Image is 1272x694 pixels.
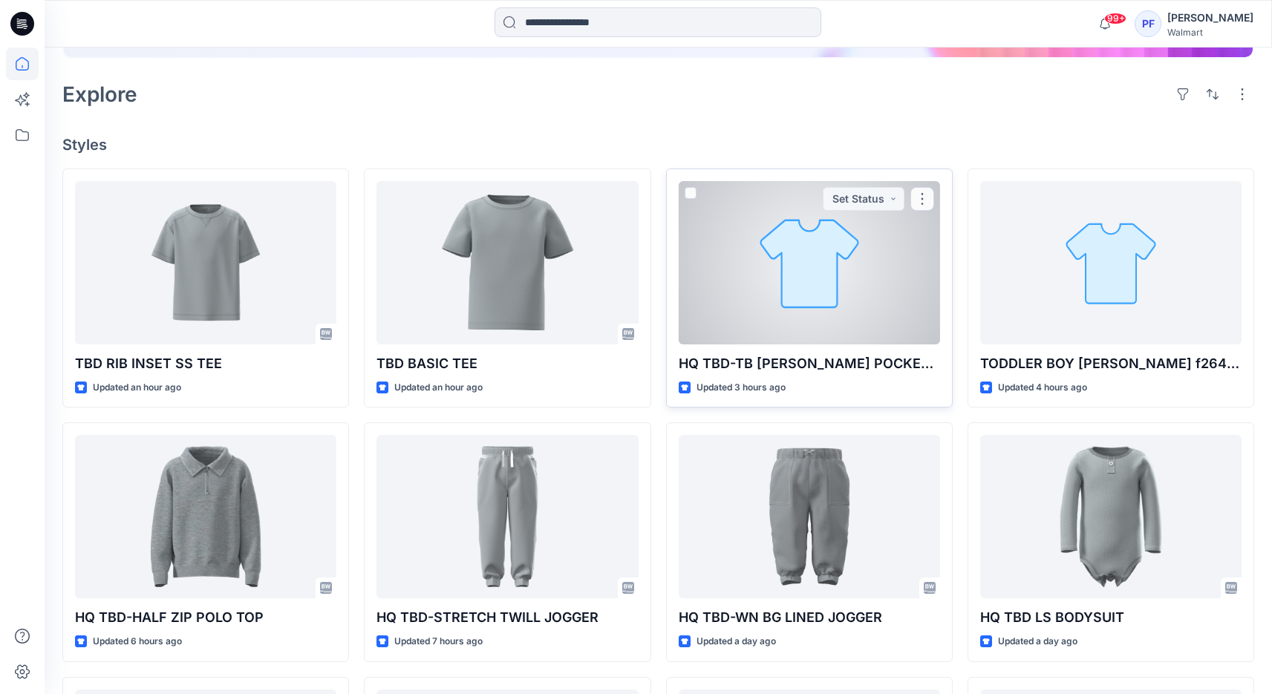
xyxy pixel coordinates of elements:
div: [PERSON_NAME] [1167,9,1253,27]
a: HQ TBD-TB LS HENLEY POCKET TEE [679,181,940,344]
p: Updated an hour ago [394,380,483,396]
span: 99+ [1104,13,1126,24]
p: HQ TBD-HALF ZIP POLO TOP [75,607,336,628]
p: TODDLER BOY [PERSON_NAME] f2648596-tb2046- (1) (1) (1) [980,353,1242,374]
div: PF [1135,10,1161,37]
a: HQ TBD-WN BG LINED JOGGER [679,435,940,598]
a: HQ TBD-STRETCH TWILL JOGGER [376,435,638,598]
a: HQ TBD LS BODYSUIT [980,435,1242,598]
p: HQ TBD-WN BG LINED JOGGER [679,607,940,628]
p: Updated 7 hours ago [394,634,483,649]
h2: Explore [62,82,137,106]
a: TBD RIB INSET SS TEE [75,181,336,344]
div: Walmart [1167,27,1253,38]
p: Updated 4 hours ago [998,380,1087,396]
p: TBD RIB INSET SS TEE [75,353,336,374]
p: Updated a day ago [998,634,1077,649]
a: TODDLER BOY LS HENLEY f2648596-tb2046- (1) (1) (1) [980,181,1242,344]
p: Updated 6 hours ago [93,634,182,649]
p: Updated 3 hours ago [697,380,786,396]
p: Updated an hour ago [93,380,181,396]
a: HQ TBD-HALF ZIP POLO TOP [75,435,336,598]
a: TBD BASIC TEE [376,181,638,344]
p: Updated a day ago [697,634,776,649]
p: HQ TBD-STRETCH TWILL JOGGER [376,607,638,628]
p: HQ TBD-TB [PERSON_NAME] POCKET TEE [679,353,940,374]
h4: Styles [62,136,1254,154]
p: TBD BASIC TEE [376,353,638,374]
p: HQ TBD LS BODYSUIT [980,607,1242,628]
